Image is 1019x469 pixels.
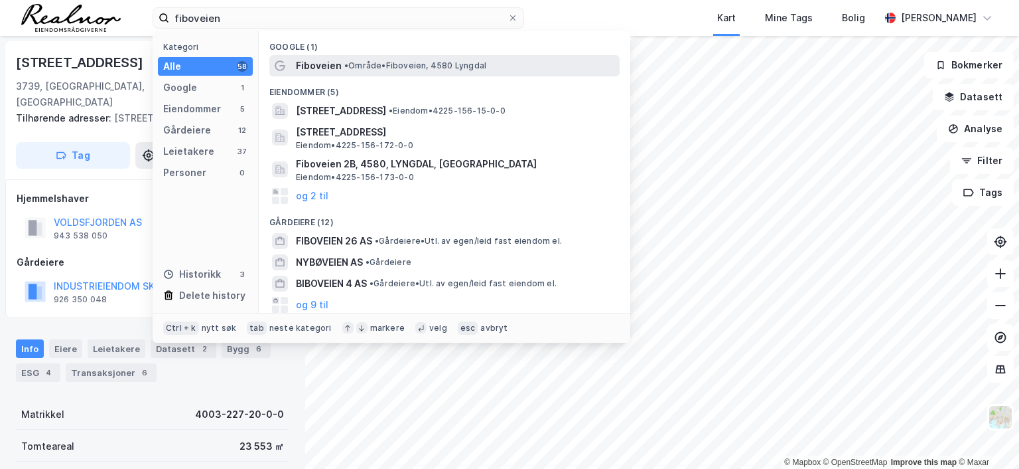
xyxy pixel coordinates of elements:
[252,342,265,355] div: 6
[42,366,55,379] div: 4
[66,363,157,382] div: Transaksjoner
[924,52,1014,78] button: Bokmerker
[179,288,245,304] div: Delete history
[88,339,145,358] div: Leietakere
[296,124,614,140] span: [STREET_ADDRESS]
[458,322,478,335] div: esc
[169,8,508,28] input: Søk på adresse, matrikkel, gårdeiere, leietakere eller personer
[480,323,508,333] div: avbryt
[375,236,562,246] span: Gårdeiere • Utl. av egen/leid fast eiendom el.
[344,60,348,70] span: •
[296,172,414,183] span: Eiendom • 4225-156-173-0-0
[16,78,229,110] div: 3739, [GEOGRAPHIC_DATA], [GEOGRAPHIC_DATA]
[717,10,736,26] div: Kart
[937,116,1014,142] button: Analyse
[953,405,1019,469] div: Kontrollprogram for chat
[389,106,393,116] span: •
[237,146,247,157] div: 37
[296,276,367,292] span: BIBOVEIEN 4 AS
[765,10,813,26] div: Mine Tags
[259,207,630,231] div: Gårdeiere (12)
[237,167,247,178] div: 0
[784,458,821,467] a: Mapbox
[344,60,486,71] span: Område • Fiboveien, 4580 Lyngdal
[366,257,411,268] span: Gårdeiere
[163,58,181,74] div: Alle
[222,339,271,358] div: Bygg
[952,179,1014,206] button: Tags
[953,405,1019,469] iframe: Chat Widget
[933,84,1014,110] button: Datasett
[138,366,151,379] div: 6
[296,140,413,151] span: Eiendom • 4225-156-172-0-0
[163,42,253,52] div: Kategori
[237,269,247,280] div: 3
[21,4,121,32] img: realnor-logo.934646d98de889bb5806.png
[823,458,888,467] a: OpenStreetMap
[370,278,557,289] span: Gårdeiere • Utl. av egen/leid fast eiendom el.
[151,339,216,358] div: Datasett
[54,231,107,241] div: 943 538 050
[49,339,82,358] div: Eiere
[17,254,289,270] div: Gårdeiere
[163,266,221,282] div: Historikk
[247,322,267,335] div: tab
[237,82,247,93] div: 1
[163,143,214,159] div: Leietakere
[370,323,405,333] div: markere
[16,112,114,124] span: Tilhørende adresser:
[370,278,374,288] span: •
[296,188,328,204] button: og 2 til
[163,101,221,117] div: Eiendommer
[296,254,363,270] span: NYBØVEIEN AS
[163,322,199,335] div: Ctrl + k
[901,10,977,26] div: [PERSON_NAME]
[296,297,328,313] button: og 9 til
[891,458,957,467] a: Improve this map
[237,61,247,72] div: 58
[296,233,372,249] span: FIBOVEIEN 26 AS
[366,257,370,267] span: •
[237,104,247,114] div: 5
[239,438,284,454] div: 23 553 ㎡
[163,122,211,138] div: Gårdeiere
[202,323,237,333] div: nytt søk
[163,80,197,96] div: Google
[16,142,130,169] button: Tag
[16,110,279,126] div: [STREET_ADDRESS]
[198,342,211,355] div: 2
[988,405,1013,430] img: Z
[296,103,386,119] span: [STREET_ADDRESS]
[54,294,107,305] div: 926 350 048
[16,52,146,73] div: [STREET_ADDRESS]
[17,191,289,207] div: Hjemmelshaver
[259,31,630,55] div: Google (1)
[259,76,630,100] div: Eiendommer (5)
[375,236,379,246] span: •
[16,363,60,382] div: ESG
[16,339,44,358] div: Info
[163,165,206,181] div: Personer
[296,58,342,74] span: Fiboveien
[21,407,64,422] div: Matrikkel
[842,10,865,26] div: Bolig
[21,438,74,454] div: Tomteareal
[195,407,284,422] div: 4003-227-20-0-0
[389,106,506,116] span: Eiendom • 4225-156-15-0-0
[269,323,332,333] div: neste kategori
[950,147,1014,174] button: Filter
[296,156,614,172] span: Fiboveien 2B, 4580, LYNGDAL, [GEOGRAPHIC_DATA]
[429,323,447,333] div: velg
[237,125,247,136] div: 12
